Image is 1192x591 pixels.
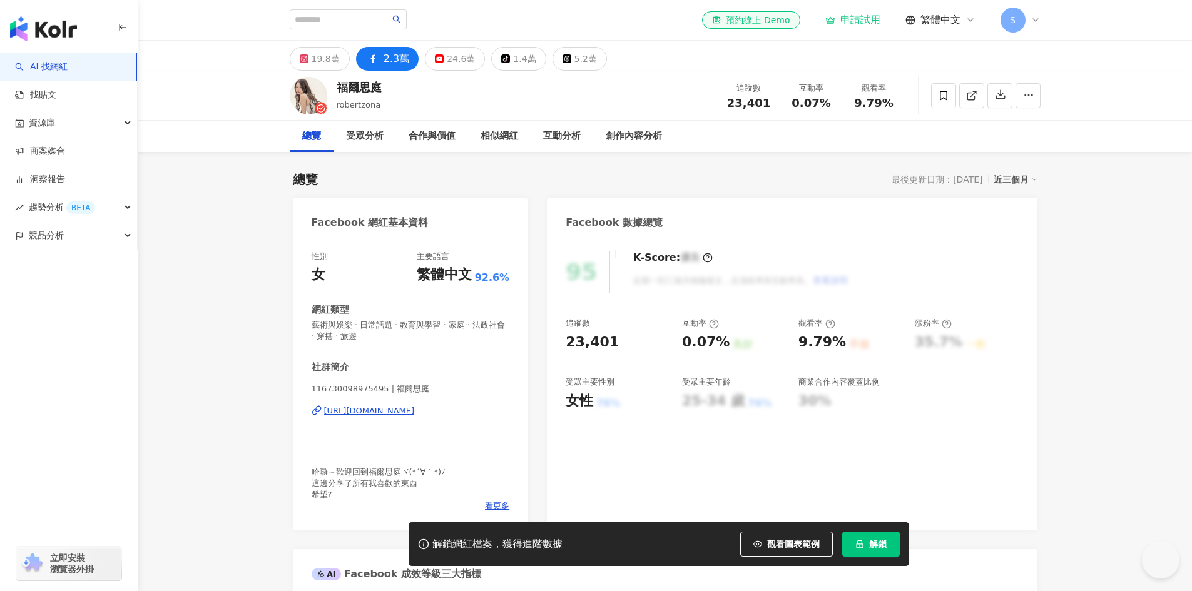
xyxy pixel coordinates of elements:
[384,50,409,68] div: 2.3萬
[682,333,730,352] div: 0.07%
[15,173,65,186] a: 洞察報告
[392,15,401,24] span: search
[312,567,482,581] div: Facebook 成效等級三大指標
[290,47,350,71] button: 19.8萬
[606,129,662,144] div: 創作內容分析
[432,538,563,551] div: 解鎖網紅檔案，獲得進階數據
[788,82,835,94] div: 互動率
[566,216,663,230] div: Facebook 數據總覽
[702,11,800,29] a: 預約線上 Demo
[767,539,820,549] span: 觀看圖表範例
[740,532,833,557] button: 觀看圖表範例
[15,145,65,158] a: 商案媒合
[15,203,24,212] span: rise
[312,361,349,374] div: 社群簡介
[566,333,619,352] div: 23,401
[727,96,770,109] span: 23,401
[312,568,342,580] div: AI
[312,467,446,499] span: 哈囉～歡迎回到福爾思庭ヾ(*´∀｀*)ﾉ 這邊分享了所有我喜歡的東西 希望?
[792,97,830,109] span: 0.07%
[994,171,1037,188] div: 近三個月
[312,405,510,417] a: [URL][DOMAIN_NAME]
[15,89,56,101] a: 找貼文
[337,79,382,95] div: 福爾思庭
[553,47,607,71] button: 5.2萬
[798,333,846,352] div: 9.79%
[798,376,880,388] div: 商業合作內容覆蓋比例
[633,251,713,265] div: K-Score :
[29,193,95,221] span: 趨勢分析
[15,61,68,73] a: searchAI 找網紅
[725,82,773,94] div: 追蹤數
[475,271,510,285] span: 92.6%
[566,376,614,388] div: 受眾主要性別
[481,129,518,144] div: 相似網紅
[920,13,960,27] span: 繁體中文
[417,265,472,285] div: 繁體中文
[682,376,731,388] div: 受眾主要年齡
[712,14,790,26] div: 預約線上 Demo
[574,50,597,68] div: 5.2萬
[356,47,419,71] button: 2.3萬
[543,129,581,144] div: 互動分析
[485,500,509,512] span: 看更多
[855,540,864,548] span: lock
[869,539,887,549] span: 解鎖
[16,547,121,580] a: chrome extension立即安裝 瀏覽器外掛
[312,50,340,68] div: 19.8萬
[66,201,95,214] div: BETA
[29,221,64,250] span: 競品分析
[513,50,536,68] div: 1.4萬
[20,553,44,573] img: chrome extension
[854,97,893,109] span: 9.79%
[50,552,94,575] span: 立即安裝 瀏覽器外掛
[302,129,321,144] div: 總覽
[324,405,415,417] div: [URL][DOMAIN_NAME]
[293,171,318,188] div: 總覽
[346,129,384,144] div: 受眾分析
[682,318,719,329] div: 互動率
[312,303,349,316] div: 網紅類型
[312,320,510,342] span: 藝術與娛樂 · 日常話題 · 教育與學習 · 家庭 · 法政社會 · 穿搭 · 旅遊
[842,532,900,557] button: 解鎖
[1010,13,1016,27] span: S
[850,82,898,94] div: 觀看率
[915,318,952,329] div: 漲粉率
[798,318,835,329] div: 觀看率
[337,100,381,109] span: robertzona
[825,14,880,26] a: 申請試用
[566,391,593,411] div: 女性
[29,109,55,137] span: 資源庫
[312,216,429,230] div: Facebook 網紅基本資料
[417,251,449,262] div: 主要語言
[491,47,546,71] button: 1.4萬
[447,50,475,68] div: 24.6萬
[312,251,328,262] div: 性別
[312,383,510,395] span: 116730098975495 | 福爾思庭
[290,77,327,114] img: KOL Avatar
[425,47,485,71] button: 24.6萬
[10,16,77,41] img: logo
[566,318,590,329] div: 追蹤數
[409,129,456,144] div: 合作與價值
[312,265,325,285] div: 女
[892,174,982,184] div: 最後更新日期：[DATE]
